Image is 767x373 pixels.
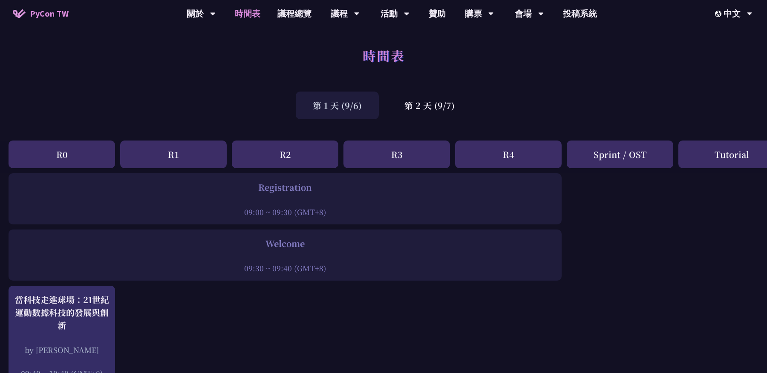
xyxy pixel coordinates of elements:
[13,293,111,332] div: 當科技走進球場：21世紀運動數據科技的發展與創新
[387,92,472,119] div: 第 2 天 (9/7)
[343,141,450,168] div: R3
[13,181,557,194] div: Registration
[13,344,111,355] div: by [PERSON_NAME]
[363,43,405,68] h1: 時間表
[296,92,379,119] div: 第 1 天 (9/6)
[9,141,115,168] div: R0
[13,207,557,217] div: 09:00 ~ 09:30 (GMT+8)
[13,263,557,273] div: 09:30 ~ 09:40 (GMT+8)
[715,11,724,17] img: Locale Icon
[567,141,673,168] div: Sprint / OST
[30,7,69,20] span: PyCon TW
[232,141,338,168] div: R2
[13,237,557,250] div: Welcome
[455,141,562,168] div: R4
[13,9,26,18] img: Home icon of PyCon TW 2025
[120,141,227,168] div: R1
[4,3,77,24] a: PyCon TW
